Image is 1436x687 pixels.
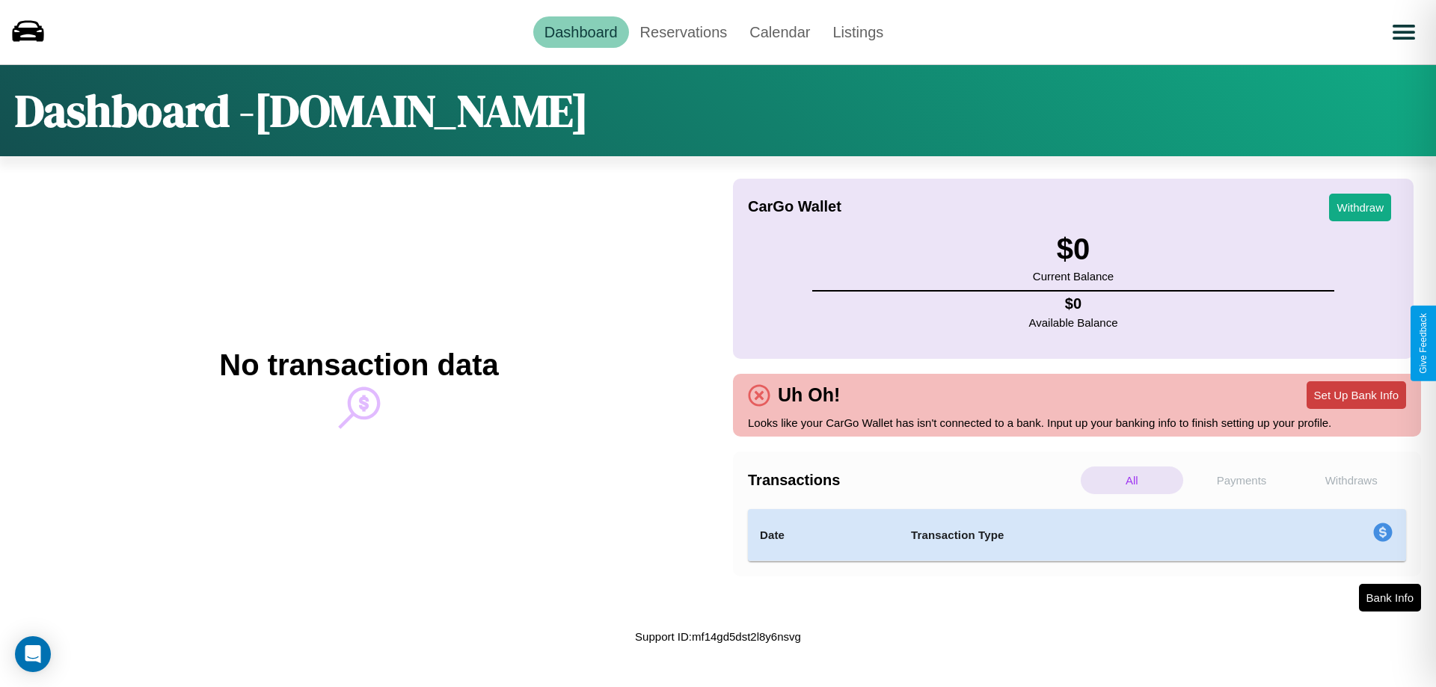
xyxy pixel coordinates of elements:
p: All [1081,466,1183,494]
p: Available Balance [1029,312,1118,333]
p: Looks like your CarGo Wallet has isn't connected to a bank. Input up your banking info to finish ... [748,413,1406,433]
a: Dashboard [533,16,629,48]
p: Payments [1191,466,1293,494]
h4: Uh Oh! [770,384,847,406]
h4: Date [760,526,887,544]
h4: Transactions [748,472,1077,489]
a: Calendar [738,16,821,48]
div: Open Intercom Messenger [15,636,51,672]
div: Give Feedback [1418,313,1429,374]
table: simple table [748,509,1406,561]
h4: Transaction Type [911,526,1251,544]
h4: CarGo Wallet [748,198,841,215]
a: Listings [821,16,895,48]
button: Bank Info [1359,584,1421,611]
a: Reservations [629,16,739,48]
button: Set Up Bank Info [1307,381,1406,409]
h4: $ 0 [1029,295,1118,312]
p: Withdraws [1300,466,1402,494]
h1: Dashboard - [DOMAIN_NAME] [15,80,589,141]
button: Withdraw [1329,194,1391,221]
p: Support ID: mf14gd5dst2l8y6nsvg [635,626,801,647]
p: Current Balance [1033,266,1114,286]
button: Open menu [1383,11,1425,53]
h2: No transaction data [219,348,498,382]
h3: $ 0 [1033,232,1114,266]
